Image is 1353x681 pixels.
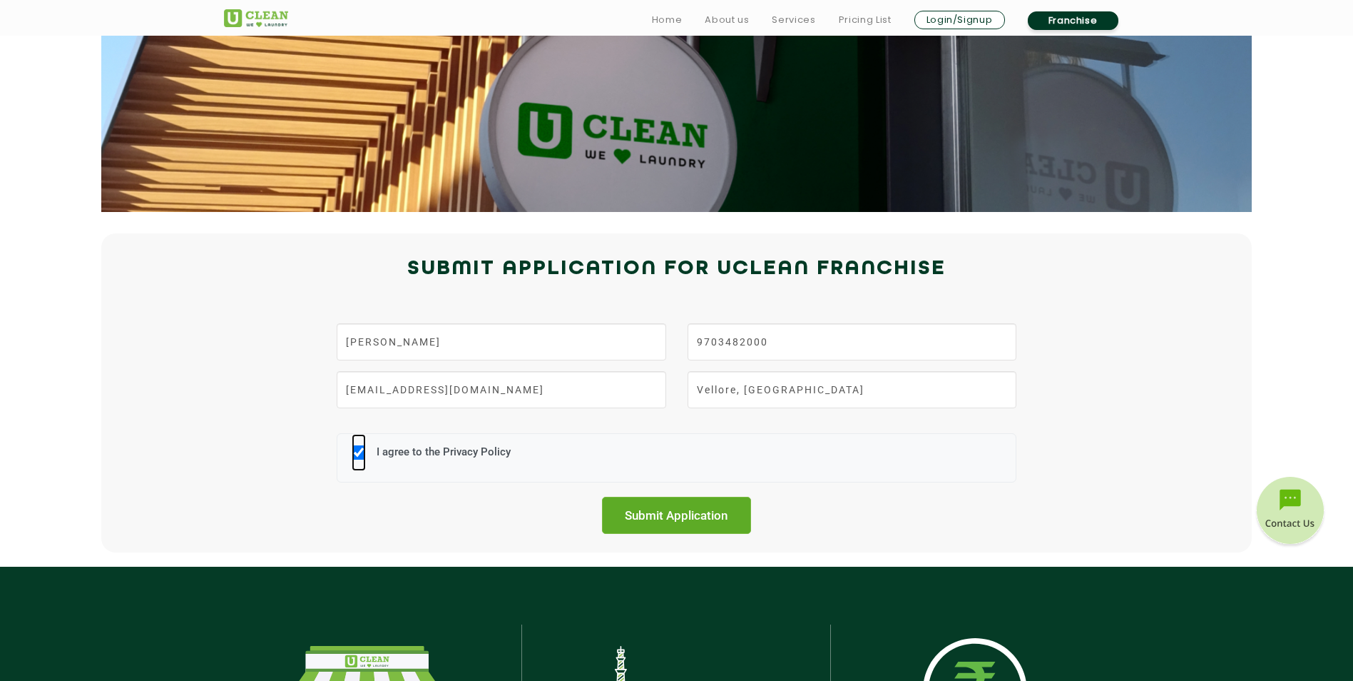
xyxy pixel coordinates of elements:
[373,445,511,472] label: I agree to the Privacy Policy
[688,323,1016,360] input: Phone Number*
[772,11,815,29] a: Services
[337,371,665,408] input: Email Id*
[1028,11,1118,30] a: Franchise
[1255,477,1326,548] img: contact-btn
[602,497,752,534] input: Submit Application
[839,11,892,29] a: Pricing List
[688,371,1016,408] input: City*
[224,9,288,27] img: UClean Laundry and Dry Cleaning
[652,11,683,29] a: Home
[224,252,1130,286] h2: Submit Application for UCLEAN FRANCHISE
[705,11,749,29] a: About us
[914,11,1005,29] a: Login/Signup
[337,323,665,360] input: Name*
